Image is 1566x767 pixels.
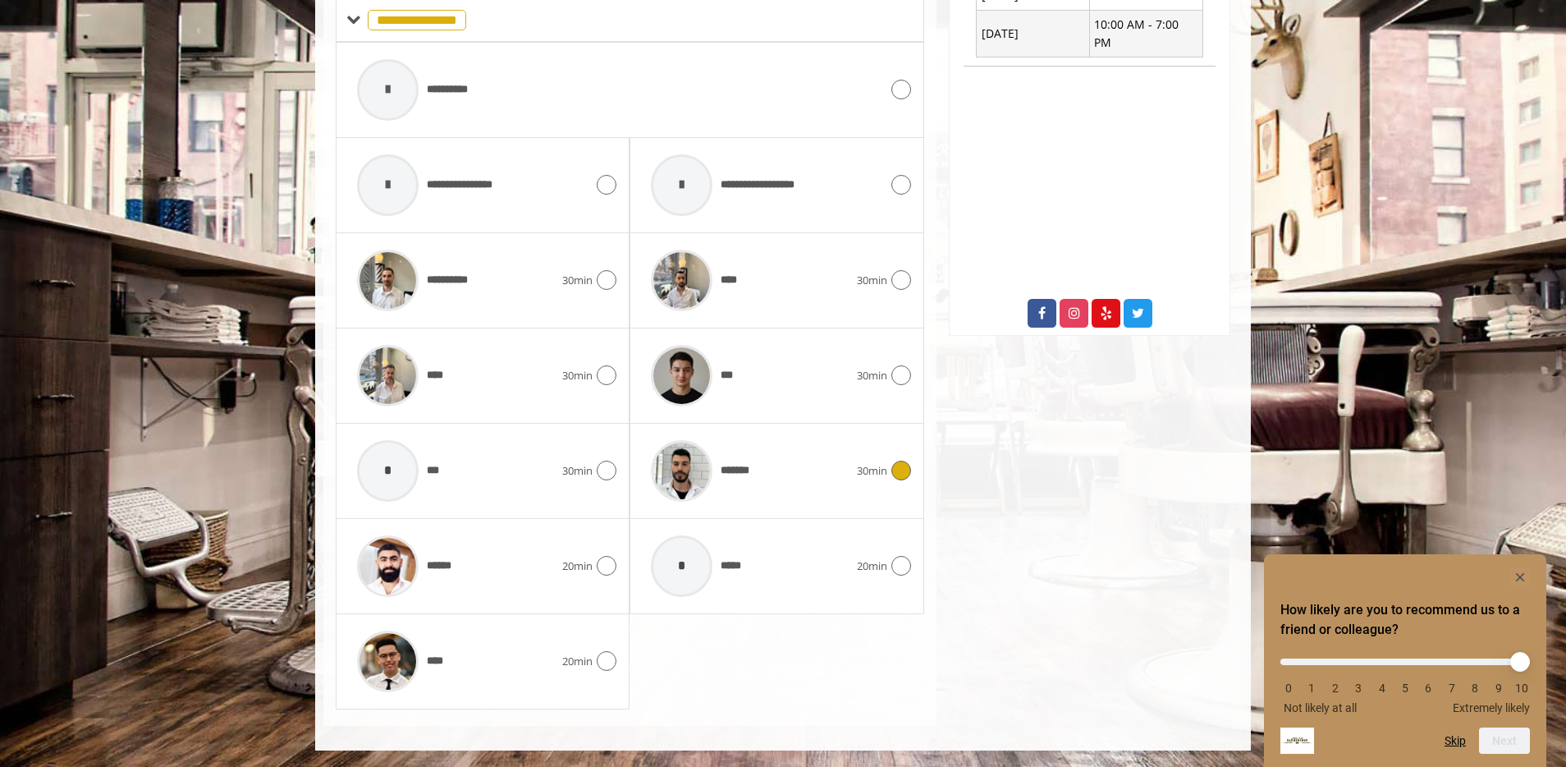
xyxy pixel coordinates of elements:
li: 2 [1327,682,1344,695]
span: 30min [562,272,593,289]
span: 20min [562,558,593,575]
li: 5 [1397,682,1413,695]
button: Hide survey [1510,567,1530,587]
li: 10 [1513,682,1530,695]
span: 20min [562,653,593,670]
span: 20min [857,558,887,575]
span: Extremely likely [1453,701,1530,714]
li: 7 [1444,682,1460,695]
span: Not likely at all [1284,701,1357,714]
li: 1 [1303,682,1320,695]
li: 9 [1490,682,1507,695]
h2: How likely are you to recommend us to a friend or colleague? Select an option from 0 to 10, with ... [1280,600,1530,640]
span: 30min [562,462,593,480]
li: 3 [1350,682,1367,695]
li: 6 [1420,682,1436,695]
div: How likely are you to recommend us to a friend or colleague? Select an option from 0 to 10, with ... [1280,646,1530,714]
li: 4 [1374,682,1390,695]
span: 30min [562,367,593,384]
button: Skip [1445,734,1466,747]
button: Next question [1479,728,1530,754]
span: 30min [857,462,887,480]
span: 30min [857,367,887,384]
td: 10:00 AM - 7:00 PM [1089,11,1202,57]
div: How likely are you to recommend us to a friend or colleague? Select an option from 0 to 10, with ... [1280,567,1530,754]
li: 8 [1467,682,1483,695]
li: 0 [1280,682,1297,695]
span: 30min [857,272,887,289]
td: [DATE] [977,11,1090,57]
